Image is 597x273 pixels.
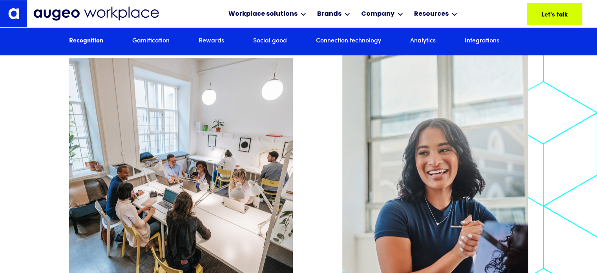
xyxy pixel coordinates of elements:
a: Connection technology [316,37,381,46]
a: Gamification [132,37,170,46]
div: Brands [317,9,341,19]
div: Workplace solutions [228,9,298,19]
a: Integrations [465,37,499,46]
div: Resources [414,9,449,19]
img: Augeo Workplace business unit full logo in mignight blue. [33,6,159,21]
img: Augeo's "a" monogram decorative logo in white. [8,8,19,19]
a: Rewards [199,37,224,46]
a: Analytics [410,37,436,46]
a: Let's talk [527,3,582,25]
a: Recognition [69,37,103,46]
a: Social good [253,37,287,46]
div: Company [361,9,394,19]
